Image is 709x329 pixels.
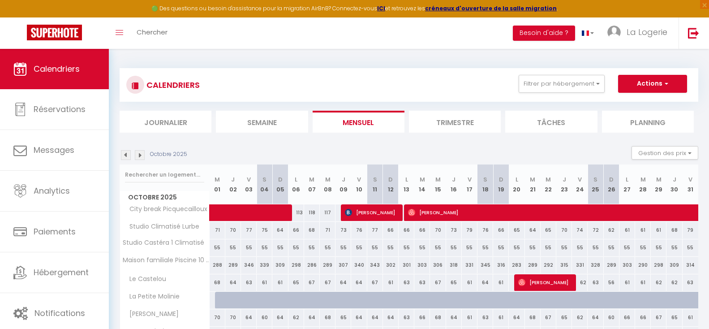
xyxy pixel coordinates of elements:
[446,222,462,238] div: 73
[272,309,288,326] div: 64
[414,164,430,204] th: 14
[651,257,666,273] div: 298
[556,164,572,204] th: 23
[320,309,335,326] div: 68
[666,222,682,238] div: 68
[313,111,404,133] li: Mensuel
[462,257,477,273] div: 331
[435,175,441,184] abbr: M
[556,239,572,256] div: 55
[541,239,556,256] div: 55
[409,111,501,133] li: Trimestre
[241,274,257,291] div: 63
[516,175,518,184] abbr: L
[414,309,430,326] div: 66
[609,175,614,184] abbr: D
[150,150,187,159] p: Octobre 2025
[541,257,556,273] div: 292
[272,164,288,204] th: 05
[619,239,635,256] div: 55
[257,257,272,273] div: 339
[304,239,320,256] div: 55
[210,164,225,204] th: 01
[430,164,446,204] th: 15
[572,222,588,238] div: 74
[121,204,210,214] span: City break Picquecailloux
[247,175,251,184] abbr: V
[320,204,335,221] div: 117
[137,27,168,37] span: Chercher
[335,309,351,326] div: 65
[572,257,588,273] div: 331
[572,164,588,204] th: 24
[651,222,666,238] div: 61
[121,222,202,232] span: Studio Climatisé Lurbe
[541,309,556,326] div: 67
[546,175,551,184] abbr: M
[225,239,241,256] div: 55
[556,222,572,238] div: 70
[351,164,367,204] th: 10
[351,239,367,256] div: 55
[257,309,272,326] div: 60
[651,239,666,256] div: 55
[241,257,257,273] div: 346
[320,222,335,238] div: 71
[388,175,393,184] abbr: D
[121,274,168,284] span: Le Castelou
[588,274,603,291] div: 63
[121,257,211,264] span: Maison familiale Piscine 10 adultes -10mn [GEOGRAPHIC_DATA]
[210,274,225,291] div: 68
[288,274,304,291] div: 65
[635,309,651,326] div: 66
[121,239,204,246] span: Studio Castéra 1 Climatisé
[477,239,493,256] div: 55
[309,175,314,184] abbr: M
[601,17,679,49] a: ... La Logerie
[215,175,220,184] abbr: M
[635,239,651,256] div: 55
[335,222,351,238] div: 73
[304,257,320,273] div: 286
[446,164,462,204] th: 16
[288,239,304,256] div: 55
[320,257,335,273] div: 289
[257,164,272,204] th: 04
[452,175,455,184] abbr: J
[446,257,462,273] div: 318
[367,239,383,256] div: 55
[619,164,635,204] th: 27
[509,239,524,256] div: 55
[144,75,200,95] h3: CALENDRIERS
[525,164,541,204] th: 21
[225,164,241,204] th: 02
[241,164,257,204] th: 03
[383,257,399,273] div: 302
[556,257,572,273] div: 315
[351,222,367,238] div: 76
[530,175,535,184] abbr: M
[666,309,682,326] div: 65
[120,111,211,133] li: Journalier
[499,175,503,184] abbr: D
[462,274,477,291] div: 61
[619,274,635,291] div: 61
[572,239,588,256] div: 55
[604,274,619,291] div: 56
[304,164,320,204] th: 07
[367,222,383,238] div: 77
[399,274,414,291] div: 63
[666,164,682,204] th: 30
[425,4,557,12] a: créneaux d'ouverture de la salle migration
[225,309,241,326] div: 70
[325,175,331,184] abbr: M
[477,309,493,326] div: 63
[462,164,477,204] th: 17
[468,175,472,184] abbr: V
[430,257,446,273] div: 306
[320,274,335,291] div: 67
[414,239,430,256] div: 55
[604,257,619,273] div: 289
[683,164,698,204] th: 31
